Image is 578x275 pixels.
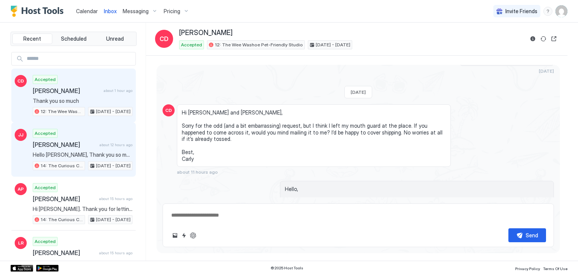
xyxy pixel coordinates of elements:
span: Hi [PERSON_NAME] and [PERSON_NAME], Sorry for the odd (and a bit embarrassing) request, but I thi... [182,109,446,162]
span: Recent [23,35,41,42]
span: Hi [PERSON_NAME]. Thank you for letting us know. We hope you've enjoyed your stay. Safe travels a... [33,206,132,212]
div: Send [526,231,538,239]
span: Hello [PERSON_NAME], Thank you so much for your booking! We'll send the check-in instructions [DA... [33,151,132,158]
a: Privacy Policy [515,264,540,272]
span: [PERSON_NAME] [33,249,96,257]
button: Upload image [170,231,179,240]
span: CD [17,78,24,84]
input: Input Field [24,52,135,65]
span: Messaging [123,8,149,15]
span: Accepted [181,41,202,48]
span: about 1 hour ago [103,88,132,93]
span: [DATE] [539,68,554,74]
a: Google Play Store [36,265,59,272]
span: Invite Friends [505,8,537,15]
div: tab-group [11,32,137,46]
span: Calendar [76,8,98,14]
button: Sync reservation [539,34,548,43]
span: Unread [106,35,124,42]
span: [DATE] - [DATE] [316,41,350,48]
button: Recent [12,34,52,44]
span: CD [165,107,172,114]
span: about 12 hours ago [99,142,132,147]
span: [DATE] - [DATE] [96,162,131,169]
span: 14: The Curious Cub Pet Friendly Studio [41,162,83,169]
div: menu [543,7,552,16]
a: Inbox [104,7,117,15]
span: 14: The Curious Cub Pet Friendly Studio [41,216,83,223]
span: © 2025 Host Tools [271,266,303,270]
span: [PERSON_NAME] [33,195,96,203]
span: JJ [18,131,23,138]
span: Inbox [104,8,117,14]
span: about 11 hours ago [177,169,218,175]
a: Calendar [76,7,98,15]
a: App Store [11,265,33,272]
span: about 15 hours ago [99,251,132,255]
span: Accepted [35,238,56,245]
button: ChatGPT Auto Reply [189,231,198,240]
a: Terms Of Use [543,264,567,272]
a: Host Tools Logo [11,6,67,17]
span: Terms Of Use [543,266,567,271]
span: Privacy Policy [515,266,540,271]
span: Accepted [35,184,56,191]
button: Quick reply [179,231,189,240]
span: Thank you so much [33,98,132,104]
span: Pricing [164,8,180,15]
span: CD [160,34,169,43]
span: Scheduled [61,35,87,42]
span: [PERSON_NAME] [33,141,96,148]
span: Accepted [35,130,56,137]
span: [DATE] - [DATE] [96,108,131,115]
div: User profile [555,5,567,17]
span: LR [18,240,24,246]
span: 12: The Wee Washoe Pet-Friendly Studio [41,108,83,115]
button: Open reservation [549,34,558,43]
span: 12: The Wee Washoe Pet-Friendly Studio [215,41,303,48]
span: AP [18,186,24,192]
span: Accepted [35,76,56,83]
button: Scheduled [54,34,94,44]
button: Send [508,228,546,242]
span: about 15 hours ago [99,196,132,201]
span: [PERSON_NAME] [33,87,100,95]
span: [DATE] - [DATE] [96,216,131,223]
button: Unread [95,34,135,44]
button: Reservation information [528,34,537,43]
span: Hello, Let me check into with our cleaning team and I will get back to you as soon as possible. A... [285,186,549,212]
span: [PERSON_NAME] [179,29,233,37]
span: [DATE] [351,89,366,95]
span: You too! Safe travels and hope to see you soon again! [33,260,132,266]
